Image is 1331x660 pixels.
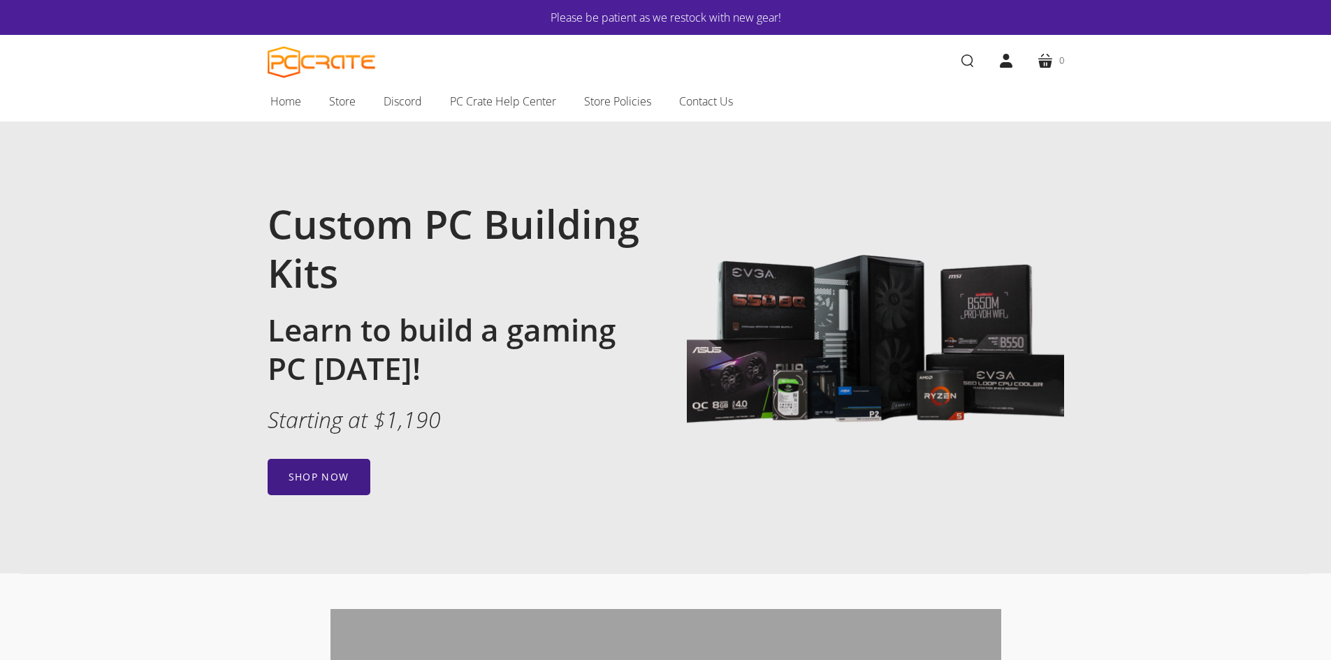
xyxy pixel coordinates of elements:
a: Store [315,87,370,116]
a: Home [256,87,315,116]
img: Image with gaming PC components including Lian Li 205 Lancool case, MSI B550M motherboard, EVGA 6... [687,156,1064,534]
a: Store Policies [570,87,665,116]
a: Contact Us [665,87,747,116]
span: 0 [1059,53,1064,68]
a: PC CRATE [268,46,376,78]
span: Store [329,92,356,110]
span: Discord [384,92,422,110]
a: Please be patient as we restock with new gear! [310,8,1022,27]
span: Store Policies [584,92,651,110]
h1: Custom PC Building Kits [268,199,645,297]
em: Starting at $1,190 [268,404,441,434]
a: Shop now [268,459,370,495]
a: 0 [1026,41,1075,80]
span: PC Crate Help Center [450,92,556,110]
a: PC Crate Help Center [436,87,570,116]
span: Contact Us [679,92,733,110]
a: Discord [370,87,436,116]
h2: Learn to build a gaming PC [DATE]! [268,311,645,388]
nav: Main navigation [247,87,1085,122]
span: Home [270,92,301,110]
